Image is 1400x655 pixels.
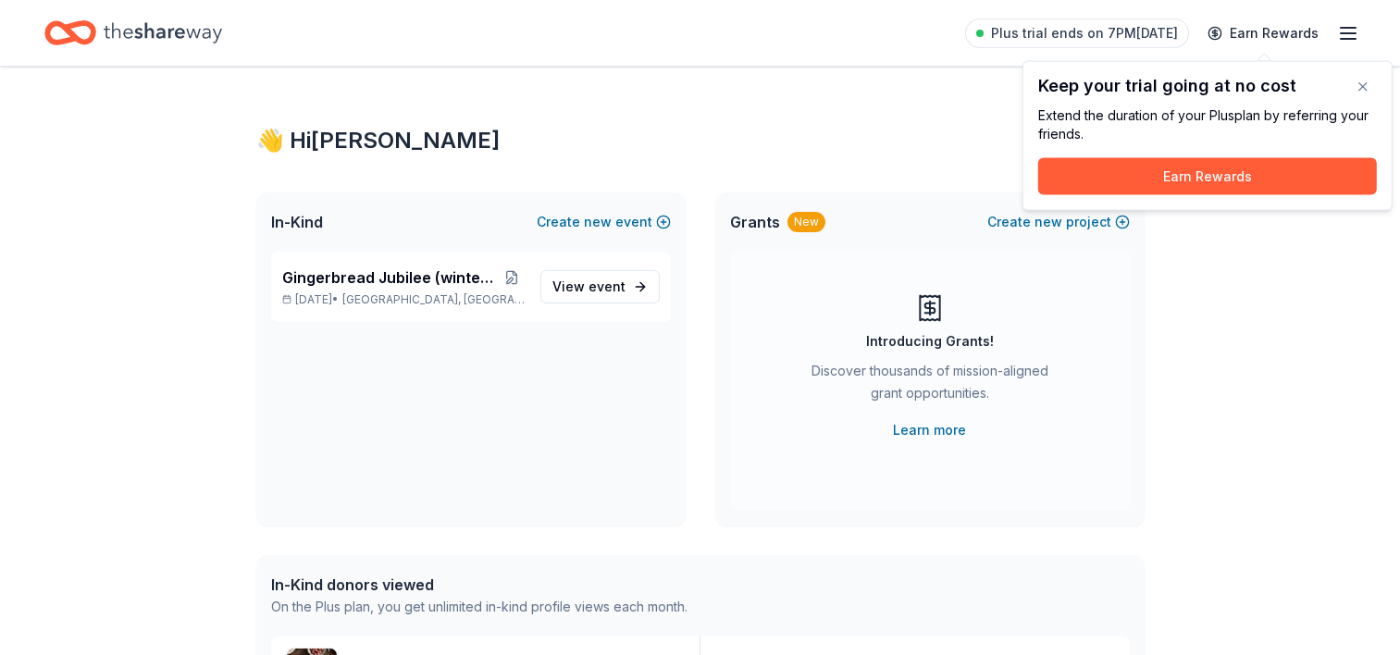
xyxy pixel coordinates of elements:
span: In-Kind [271,211,323,233]
div: Keep your trial going at no cost [1038,77,1377,95]
button: Createnewevent [537,211,671,233]
div: 👋 Hi [PERSON_NAME] [256,126,1145,155]
div: Discover thousands of mission-aligned grant opportunities. [804,360,1056,412]
a: Plus trial ends on 7PM[DATE] [965,19,1189,48]
div: New [787,212,825,232]
div: Extend the duration of your Plus plan by referring your friends. [1038,106,1377,143]
span: Plus trial ends on 7PM[DATE] [991,22,1178,44]
div: Introducing Grants! [866,330,994,352]
span: new [584,211,612,233]
button: Earn Rewards [1038,158,1377,195]
span: [GEOGRAPHIC_DATA], [GEOGRAPHIC_DATA] [342,292,525,307]
a: Learn more [893,419,966,441]
a: Earn Rewards [1196,17,1330,50]
a: View event [540,270,660,303]
p: [DATE] • [282,292,526,307]
div: On the Plus plan, you get unlimited in-kind profile views each month. [271,596,688,618]
span: new [1035,211,1062,233]
div: In-Kind donors viewed [271,574,688,596]
button: Createnewproject [987,211,1130,233]
span: Grants [730,211,780,233]
span: event [588,278,626,294]
a: Home [44,11,222,55]
span: View [552,276,626,298]
span: Gingerbread Jubilee (winter fundraiser) [282,266,498,289]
